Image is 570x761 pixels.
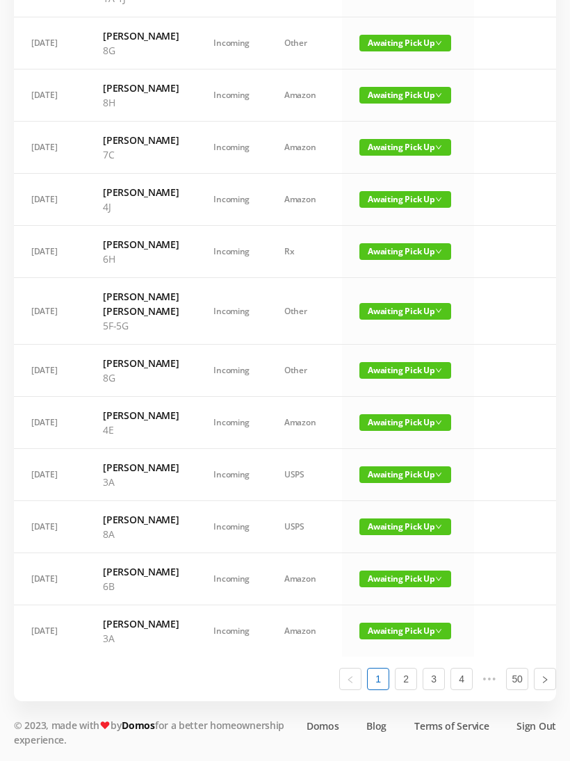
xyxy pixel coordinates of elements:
td: Incoming [196,17,267,69]
i: icon: down [435,92,442,99]
i: icon: down [435,419,442,426]
i: icon: down [435,575,442,582]
li: 3 [423,668,445,690]
a: Blog [366,719,386,733]
p: 6B [103,579,179,594]
td: [DATE] [14,122,85,174]
li: Next 5 Pages [478,668,500,690]
td: Amazon [267,122,342,174]
td: Incoming [196,345,267,397]
p: 7C [103,147,179,162]
a: Terms of Service [414,719,489,733]
td: Incoming [196,605,267,657]
li: 4 [450,668,473,690]
h6: [PERSON_NAME] [103,185,179,199]
li: 1 [367,668,389,690]
i: icon: down [435,367,442,374]
span: ••• [478,668,500,690]
td: Amazon [267,605,342,657]
td: Amazon [267,174,342,226]
i: icon: down [435,196,442,203]
h6: [PERSON_NAME] [PERSON_NAME] [103,289,179,318]
p: © 2023, made with by for a better homeownership experience. [14,718,292,747]
li: 2 [395,668,417,690]
i: icon: down [435,307,442,314]
h6: [PERSON_NAME] [103,408,179,423]
i: icon: down [435,628,442,635]
a: 1 [368,669,389,689]
span: Awaiting Pick Up [359,243,451,260]
span: Awaiting Pick Up [359,139,451,156]
span: Awaiting Pick Up [359,466,451,483]
i: icon: down [435,40,442,47]
span: Awaiting Pick Up [359,571,451,587]
h6: [PERSON_NAME] [103,133,179,147]
td: Incoming [196,122,267,174]
td: Rx [267,226,342,278]
h6: [PERSON_NAME] [103,460,179,475]
span: Awaiting Pick Up [359,87,451,104]
h6: [PERSON_NAME] [103,28,179,43]
p: 3A [103,475,179,489]
td: [DATE] [14,449,85,501]
i: icon: down [435,248,442,255]
i: icon: left [346,676,355,684]
td: Incoming [196,501,267,553]
td: Incoming [196,449,267,501]
p: 8A [103,527,179,541]
span: Awaiting Pick Up [359,414,451,431]
td: [DATE] [14,69,85,122]
span: Awaiting Pick Up [359,362,451,379]
td: [DATE] [14,278,85,345]
h6: [PERSON_NAME] [103,237,179,252]
i: icon: down [435,471,442,478]
td: [DATE] [14,501,85,553]
p: 8G [103,370,179,385]
p: 5F-5G [103,318,179,333]
td: [DATE] [14,226,85,278]
h6: [PERSON_NAME] [103,616,179,631]
td: [DATE] [14,605,85,657]
td: Incoming [196,226,267,278]
td: Amazon [267,69,342,122]
td: [DATE] [14,553,85,605]
td: USPS [267,501,342,553]
td: [DATE] [14,174,85,226]
td: [DATE] [14,397,85,449]
td: Incoming [196,278,267,345]
p: 6H [103,252,179,266]
a: 3 [423,669,444,689]
p: 8G [103,43,179,58]
a: Domos [122,719,155,732]
td: [DATE] [14,345,85,397]
h6: [PERSON_NAME] [103,81,179,95]
td: [DATE] [14,17,85,69]
a: 50 [507,669,528,689]
td: Incoming [196,397,267,449]
span: Awaiting Pick Up [359,518,451,535]
a: Sign Out [516,719,556,733]
span: Awaiting Pick Up [359,303,451,320]
li: Previous Page [339,668,361,690]
li: 50 [506,668,528,690]
p: 4J [103,199,179,214]
td: USPS [267,449,342,501]
h6: [PERSON_NAME] [103,356,179,370]
td: Other [267,345,342,397]
p: 3A [103,631,179,646]
a: 4 [451,669,472,689]
span: Awaiting Pick Up [359,191,451,208]
td: Amazon [267,397,342,449]
h6: [PERSON_NAME] [103,512,179,527]
td: Amazon [267,553,342,605]
td: Incoming [196,69,267,122]
p: 8H [103,95,179,110]
i: icon: down [435,144,442,151]
a: 2 [396,669,416,689]
li: Next Page [534,668,556,690]
td: Incoming [196,174,267,226]
span: Awaiting Pick Up [359,623,451,639]
span: Awaiting Pick Up [359,35,451,51]
p: 4E [103,423,179,437]
h6: [PERSON_NAME] [103,564,179,579]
